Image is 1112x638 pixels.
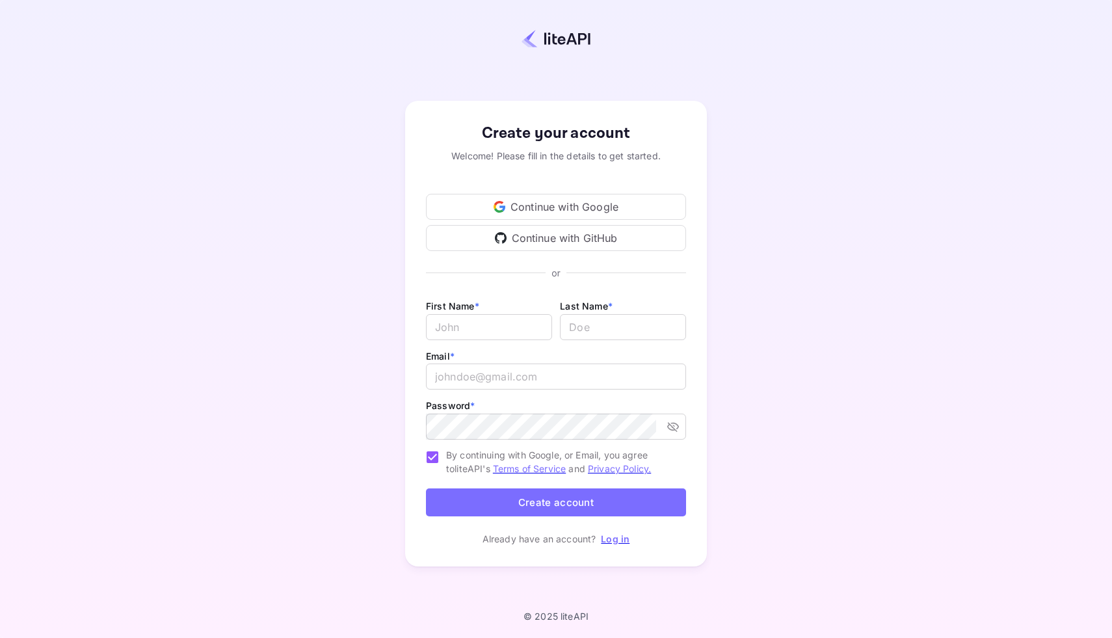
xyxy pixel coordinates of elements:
[426,194,686,220] div: Continue with Google
[426,149,686,163] div: Welcome! Please fill in the details to get started.
[601,533,629,544] a: Log in
[493,463,566,474] a: Terms of Service
[560,300,613,312] label: Last Name
[426,400,475,411] label: Password
[426,351,455,362] label: Email
[523,611,589,622] p: © 2025 liteAPI
[426,488,686,516] button: Create account
[446,448,676,475] span: By continuing with Google, or Email, you agree to liteAPI's and
[588,463,651,474] a: Privacy Policy.
[426,364,686,390] input: johndoe@gmail.com
[426,314,552,340] input: John
[560,314,686,340] input: Doe
[426,225,686,251] div: Continue with GitHub
[661,415,685,438] button: toggle password visibility
[426,300,479,312] label: First Name
[426,122,686,145] div: Create your account
[483,532,596,546] p: Already have an account?
[522,29,590,48] img: liteapi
